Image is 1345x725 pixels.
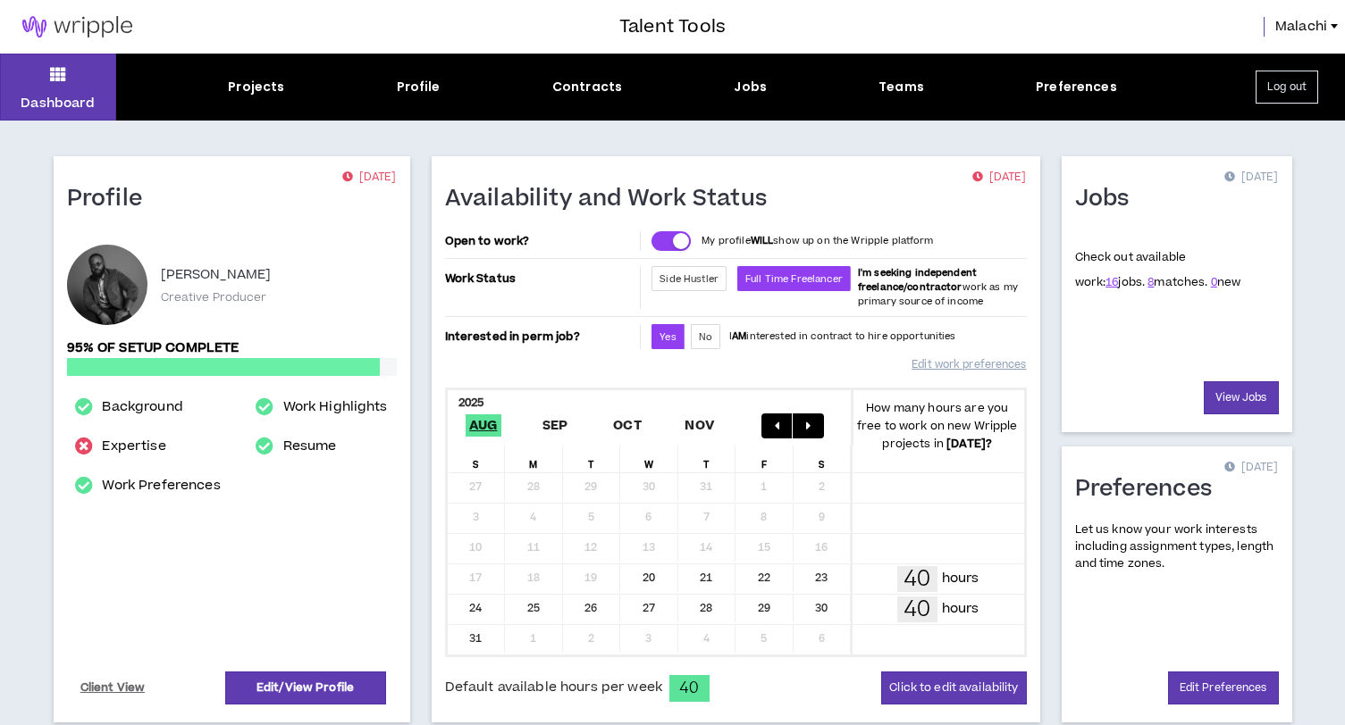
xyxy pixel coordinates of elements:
[619,13,726,40] h3: Talent Tools
[729,329,956,344] p: I interested in contract to hire opportunities
[67,185,156,213] h1: Profile
[563,446,621,472] div: T
[702,234,933,248] p: My profile show up on the Wripple platform
[1256,71,1318,104] button: Log out
[660,272,719,286] span: Side Hustler
[851,399,1024,453] p: How many hours are you free to work on new Wripple projects in
[1075,475,1226,504] h1: Preferences
[912,349,1026,380] a: Edit work preferences
[1211,274,1241,290] span: new
[225,671,386,704] a: Edit/View Profile
[283,396,388,418] a: Work Highlights
[946,436,992,452] b: [DATE] ?
[660,330,676,344] span: Yes
[445,678,662,697] span: Default available hours per week
[102,475,220,496] a: Work Preferences
[1224,169,1278,187] p: [DATE]
[397,78,441,96] div: Profile
[342,169,396,187] p: [DATE]
[1075,249,1241,290] p: Check out available work:
[505,446,563,472] div: M
[609,414,645,437] span: Oct
[734,78,767,96] div: Jobs
[736,446,794,472] div: F
[881,671,1026,704] button: Click to edit availability
[1075,185,1143,213] h1: Jobs
[448,446,506,472] div: S
[21,94,95,112] p: Dashboard
[67,338,397,358] p: 95% of setup complete
[161,264,272,286] p: [PERSON_NAME]
[732,329,746,343] strong: AM
[67,245,147,325] div: Malachi L.
[18,664,61,707] iframe: Intercom live chat
[1105,274,1118,290] a: 16
[283,436,337,457] a: Resume
[942,569,979,588] p: hours
[445,266,637,291] p: Work Status
[1204,381,1279,414] a: View Jobs
[539,414,572,437] span: Sep
[1105,274,1145,290] span: jobs.
[78,672,148,704] a: Client View
[161,289,267,305] p: Creative Producer
[1147,274,1207,290] span: matches.
[445,185,781,213] h1: Availability and Work Status
[678,446,736,472] div: T
[681,414,718,437] span: Nov
[1224,459,1278,477] p: [DATE]
[445,324,637,349] p: Interested in perm job?
[794,446,852,472] div: S
[1147,274,1154,290] a: 8
[466,414,501,437] span: Aug
[858,266,1018,308] span: work as my primary source of income
[458,395,484,411] b: 2025
[552,78,622,96] div: Contracts
[858,266,977,294] b: I'm seeking independent freelance/contractor
[620,446,678,472] div: W
[102,396,182,418] a: Background
[878,78,924,96] div: Teams
[102,436,165,457] a: Expertise
[1036,78,1117,96] div: Preferences
[1211,274,1217,290] a: 0
[228,78,284,96] div: Projects
[445,234,637,248] p: Open to work?
[751,234,774,247] strong: WILL
[699,330,712,344] span: No
[1275,17,1327,37] span: Malachi
[1075,521,1279,573] p: Let us know your work interests including assignment types, length and time zones.
[942,599,979,619] p: hours
[972,169,1026,187] p: [DATE]
[1168,671,1279,704] a: Edit Preferences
